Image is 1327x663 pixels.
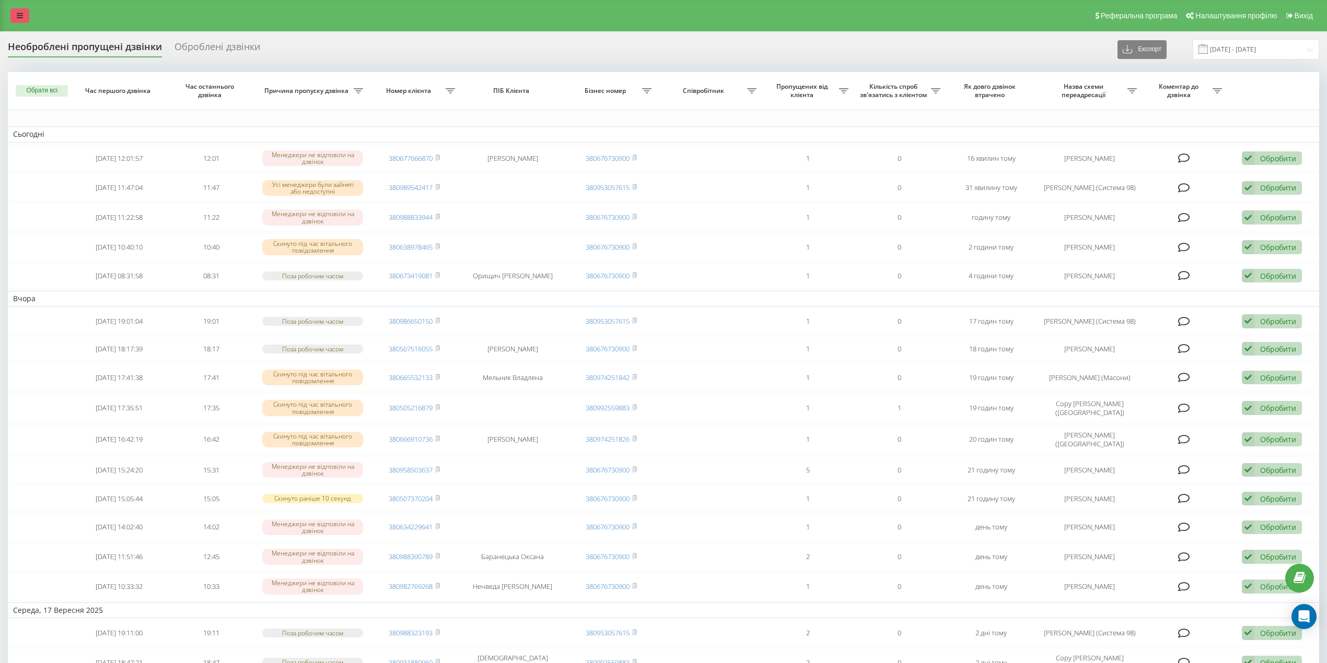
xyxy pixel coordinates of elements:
td: 5 [762,456,854,484]
div: Обробити [1260,465,1296,475]
div: Обробити [1260,271,1296,281]
td: день тому [946,513,1038,541]
td: [DATE] 11:22:58 [74,204,166,231]
td: 1 [762,364,854,392]
a: 380986650150 [389,316,433,326]
td: [PERSON_NAME] [1037,486,1142,512]
td: Copy [PERSON_NAME] ([GEOGRAPHIC_DATA]) [1037,393,1142,422]
td: [PERSON_NAME] [1037,204,1142,231]
td: 0 [854,174,946,202]
td: Орищич [PERSON_NAME] [460,263,565,289]
div: Менеджери не відповіли на дзвінок [262,462,363,478]
a: 380676730900 [586,242,630,252]
a: 380982769268 [389,582,433,591]
span: Пропущених від клієнта [767,82,839,99]
td: 1 [762,204,854,231]
a: 380665532133 [389,373,433,382]
a: 380666910736 [389,434,433,444]
div: Обробити [1260,316,1296,326]
div: Обробити [1260,153,1296,163]
td: [DATE] 19:01:04 [74,309,166,334]
td: 18 годин тому [946,336,1038,362]
a: 380507370204 [389,494,433,503]
td: [PERSON_NAME] [1037,263,1142,289]
div: Менеджери не відповіли на дзвінок [262,549,363,564]
td: 10:33 [165,573,257,600]
div: Open Intercom Messenger [1291,604,1317,629]
span: Назва схеми переадресації [1042,82,1127,99]
td: 1 [762,336,854,362]
td: [DATE] 11:51:46 [74,543,166,571]
a: 380676730900 [586,552,630,561]
td: [PERSON_NAME] [1037,233,1142,261]
td: Баранецька Оксана [460,543,565,571]
div: Поза робочим часом [262,271,363,280]
td: 1 [854,393,946,422]
div: Менеджери не відповіли на дзвінок [262,578,363,594]
span: Час першого дзвінка [83,87,156,95]
div: Скинуто раніше 10 секунд [262,494,363,503]
td: 16:42 [165,425,257,454]
span: Причина пропуску дзвінка [262,87,353,95]
div: Поза робочим часом [262,629,363,637]
span: ПІБ Клієнта [470,87,555,95]
div: Оброблені дзвінки [174,41,260,57]
td: 12:01 [165,145,257,172]
td: 10:40 [165,233,257,261]
td: [PERSON_NAME] (Система 98) [1037,309,1142,334]
td: [PERSON_NAME] [1037,513,1142,541]
button: Обрати всі [16,85,68,97]
a: 380974251842 [586,373,630,382]
span: Бізнес номер [571,87,643,95]
a: 380638978465 [389,242,433,252]
td: 17:35 [165,393,257,422]
div: Менеджери не відповіли на дзвінок [262,150,363,166]
td: [DATE] 11:47:04 [74,174,166,202]
td: 2 дні тому [946,620,1038,646]
div: Менеджери не відповіли на дзвінок [262,519,363,535]
td: 1 [762,573,854,600]
td: 08:31 [165,263,257,289]
a: 380676730900 [586,522,630,531]
a: 380988833944 [389,212,433,222]
div: Обробити [1260,403,1296,413]
span: Коментар до дзвінка [1147,82,1213,99]
td: 0 [854,486,946,512]
td: [PERSON_NAME] ([GEOGRAPHIC_DATA]) [1037,425,1142,454]
td: 1 [762,393,854,422]
td: Вчора [8,291,1319,306]
div: Обробити [1260,628,1296,638]
a: 380676730900 [586,494,630,503]
td: [PERSON_NAME] [460,145,565,172]
span: Налаштування профілю [1195,11,1277,20]
td: [PERSON_NAME] [1037,336,1142,362]
span: Як довго дзвінок втрачено [954,82,1028,99]
span: Кількість спроб зв'язатись з клієнтом [859,82,931,99]
td: 20 годин тому [946,425,1038,454]
td: [PERSON_NAME] (Система 98) [1037,174,1142,202]
td: [DATE] 16:42:19 [74,425,166,454]
td: 0 [854,456,946,484]
a: 380676730900 [586,465,630,475]
td: 1 [762,486,854,512]
a: 380673419081 [389,271,433,280]
td: 1 [762,513,854,541]
td: 0 [854,543,946,571]
td: 19 годин тому [946,364,1038,392]
a: 380676730900 [586,153,630,163]
td: день тому [946,543,1038,571]
a: 380676730900 [586,271,630,280]
td: 21 годину тому [946,486,1038,512]
td: [DATE] 15:24:20 [74,456,166,484]
div: Поза робочим часом [262,317,363,326]
a: 380988390789 [389,552,433,561]
td: [PERSON_NAME] [1037,145,1142,172]
td: [PERSON_NAME] (Масони) [1037,364,1142,392]
td: [PERSON_NAME] [1037,543,1142,571]
button: Експорт [1118,40,1167,59]
td: 2 години тому [946,233,1038,261]
td: 18:17 [165,336,257,362]
a: 380676730900 [586,212,630,222]
a: 380676730900 [586,582,630,591]
td: 1 [762,145,854,172]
